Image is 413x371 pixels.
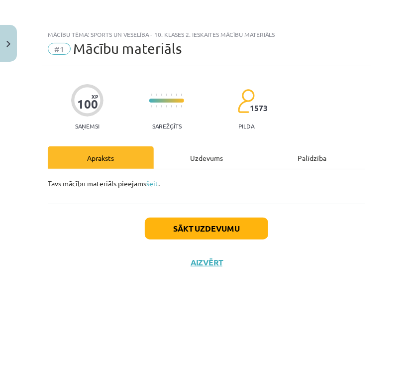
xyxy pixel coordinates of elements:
img: students-c634bb4e5e11cddfef0936a35e636f08e4e9abd3cc4e673bd6f9a4125e45ecb1.svg [237,89,255,114]
div: Mācību tēma: Sports un veselība - 10. klases 2. ieskaites mācību materiāls [48,31,365,38]
div: Uzdevums [154,146,260,169]
span: #1 [48,43,71,55]
img: icon-short-line-57e1e144782c952c97e751825c79c345078a6d821885a25fce030b3d8c18986b.svg [161,105,162,108]
img: icon-short-line-57e1e144782c952c97e751825c79c345078a6d821885a25fce030b3d8c18986b.svg [151,94,152,96]
button: Aizvērt [188,257,225,267]
div: Apraksts [48,146,154,169]
img: icon-short-line-57e1e144782c952c97e751825c79c345078a6d821885a25fce030b3d8c18986b.svg [151,105,152,108]
div: Palīdzība [259,146,365,169]
img: icon-short-line-57e1e144782c952c97e751825c79c345078a6d821885a25fce030b3d8c18986b.svg [176,94,177,96]
img: icon-short-line-57e1e144782c952c97e751825c79c345078a6d821885a25fce030b3d8c18986b.svg [156,105,157,108]
div: 100 [77,97,98,111]
span: 1573 [250,104,268,113]
button: Sākt uzdevumu [145,218,268,240]
img: icon-short-line-57e1e144782c952c97e751825c79c345078a6d821885a25fce030b3d8c18986b.svg [181,105,182,108]
img: icon-short-line-57e1e144782c952c97e751825c79c345078a6d821885a25fce030b3d8c18986b.svg [156,94,157,96]
span: XP [92,94,98,99]
img: icon-close-lesson-0947bae3869378f0d4975bcd49f059093ad1ed9edebbc8119c70593378902aed.svg [6,41,10,47]
p: Sarežģīts [152,123,182,129]
span: Mācību materiāls [73,40,182,57]
img: icon-short-line-57e1e144782c952c97e751825c79c345078a6d821885a25fce030b3d8c18986b.svg [181,94,182,96]
img: icon-short-line-57e1e144782c952c97e751825c79c345078a6d821885a25fce030b3d8c18986b.svg [171,94,172,96]
img: icon-short-line-57e1e144782c952c97e751825c79c345078a6d821885a25fce030b3d8c18986b.svg [161,94,162,96]
img: icon-short-line-57e1e144782c952c97e751825c79c345078a6d821885a25fce030b3d8c18986b.svg [171,105,172,108]
img: icon-short-line-57e1e144782c952c97e751825c79c345078a6d821885a25fce030b3d8c18986b.svg [166,105,167,108]
a: šeit [146,179,158,188]
p: pilda [238,123,254,129]
p: Tavs mācību materiāls pieejams . [48,178,365,189]
p: Saņemsi [71,123,103,129]
img: icon-short-line-57e1e144782c952c97e751825c79c345078a6d821885a25fce030b3d8c18986b.svg [176,105,177,108]
img: icon-short-line-57e1e144782c952c97e751825c79c345078a6d821885a25fce030b3d8c18986b.svg [166,94,167,96]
